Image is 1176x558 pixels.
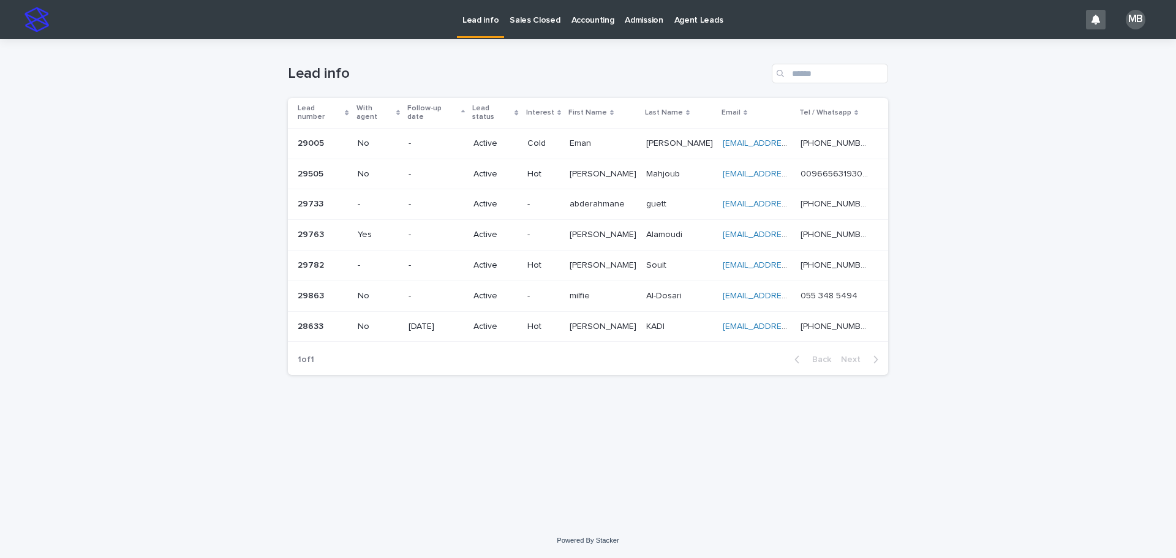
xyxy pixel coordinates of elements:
[409,199,464,209] p: -
[568,106,607,119] p: First Name
[526,106,554,119] p: Interest
[527,291,560,301] p: -
[841,355,868,364] span: Next
[723,170,861,178] a: [EMAIL_ADDRESS][DOMAIN_NAME]
[409,169,464,179] p: -
[570,167,639,179] p: [PERSON_NAME]
[723,292,861,300] a: [EMAIL_ADDRESS][DOMAIN_NAME]
[801,258,871,271] p: [PHONE_NUMBER]
[801,167,871,179] p: 00966563193063
[527,322,560,332] p: Hot
[288,311,888,342] tr: 2863328633 No[DATE]ActiveHot[PERSON_NAME][PERSON_NAME] KADIKADI [EMAIL_ADDRESS][DOMAIN_NAME] [PHO...
[723,139,928,148] a: [EMAIL_ADDRESS][PERSON_NAME][DOMAIN_NAME]
[288,189,888,220] tr: 2973329733 --Active-abderahmaneabderahmane guettguett [EMAIL_ADDRESS][DOMAIN_NAME] [PHONE_NUMBER]...
[409,291,464,301] p: -
[298,136,326,149] p: 29005
[801,136,871,149] p: [PHONE_NUMBER]
[527,199,560,209] p: -
[288,128,888,159] tr: 2900529005 No-ActiveColdEmanEman [PERSON_NAME][PERSON_NAME] [EMAIL_ADDRESS][PERSON_NAME][DOMAIN_N...
[473,199,518,209] p: Active
[570,288,592,301] p: milfie
[723,230,861,239] a: [EMAIL_ADDRESS][DOMAIN_NAME]
[557,537,619,544] a: Powered By Stacker
[772,64,888,83] input: Search
[358,230,399,240] p: Yes
[723,200,861,208] a: [EMAIL_ADDRESS][DOMAIN_NAME]
[645,106,683,119] p: Last Name
[472,102,511,124] p: Lead status
[723,322,861,331] a: [EMAIL_ADDRESS][DOMAIN_NAME]
[570,227,639,240] p: [PERSON_NAME]
[358,322,399,332] p: No
[799,106,851,119] p: Tel / Whatsapp
[646,136,715,149] p: [PERSON_NAME]
[298,167,326,179] p: 29505
[646,319,667,332] p: KADI
[801,227,871,240] p: [PHONE_NUMBER]
[527,169,560,179] p: Hot
[570,319,639,332] p: [PERSON_NAME]
[298,197,326,209] p: 29733
[801,319,871,332] p: [PHONE_NUMBER]
[298,319,326,332] p: 28633
[298,258,326,271] p: 29782
[646,167,682,179] p: Mahjoub
[801,197,871,209] p: [PHONE_NUMBER]
[356,102,394,124] p: With agent
[288,250,888,281] tr: 2978229782 --ActiveHot[PERSON_NAME][PERSON_NAME] SouitSouit [EMAIL_ADDRESS][DOMAIN_NAME] [PHONE_N...
[646,227,685,240] p: Alamoudi
[298,227,326,240] p: 29763
[473,169,518,179] p: Active
[298,102,342,124] p: Lead number
[570,136,594,149] p: Eman
[473,138,518,149] p: Active
[358,169,399,179] p: No
[288,159,888,189] tr: 2950529505 No-ActiveHot[PERSON_NAME][PERSON_NAME] MahjoubMahjoub [EMAIL_ADDRESS][DOMAIN_NAME] 009...
[722,106,741,119] p: Email
[409,138,464,149] p: -
[473,322,518,332] p: Active
[288,220,888,251] tr: 2976329763 Yes-Active-[PERSON_NAME][PERSON_NAME] AlamoudiAlamoudi [EMAIL_ADDRESS][DOMAIN_NAME] [P...
[358,199,399,209] p: -
[473,230,518,240] p: Active
[407,102,458,124] p: Follow-up date
[473,260,518,271] p: Active
[570,258,639,271] p: [PERSON_NAME]
[409,322,464,332] p: [DATE]
[646,197,669,209] p: guett
[298,288,326,301] p: 29863
[409,260,464,271] p: -
[358,260,399,271] p: -
[723,261,861,270] a: [EMAIL_ADDRESS][DOMAIN_NAME]
[473,291,518,301] p: Active
[646,288,684,301] p: Al-Dosari
[288,65,767,83] h1: Lead info
[527,260,560,271] p: Hot
[570,197,627,209] p: abderahmane
[805,355,831,364] span: Back
[1126,10,1145,29] div: MB
[836,354,888,365] button: Next
[358,138,399,149] p: No
[801,288,860,301] p: ‭055 348 5494‬
[527,230,560,240] p: -
[646,258,669,271] p: Souit
[288,281,888,311] tr: 2986329863 No-Active-milfiemilfie Al-DosariAl-Dosari [EMAIL_ADDRESS][DOMAIN_NAME] ‭055 348 5494‬‭...
[409,230,464,240] p: -
[288,345,324,375] p: 1 of 1
[358,291,399,301] p: No
[785,354,836,365] button: Back
[24,7,49,32] img: stacker-logo-s-only.png
[527,138,560,149] p: Cold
